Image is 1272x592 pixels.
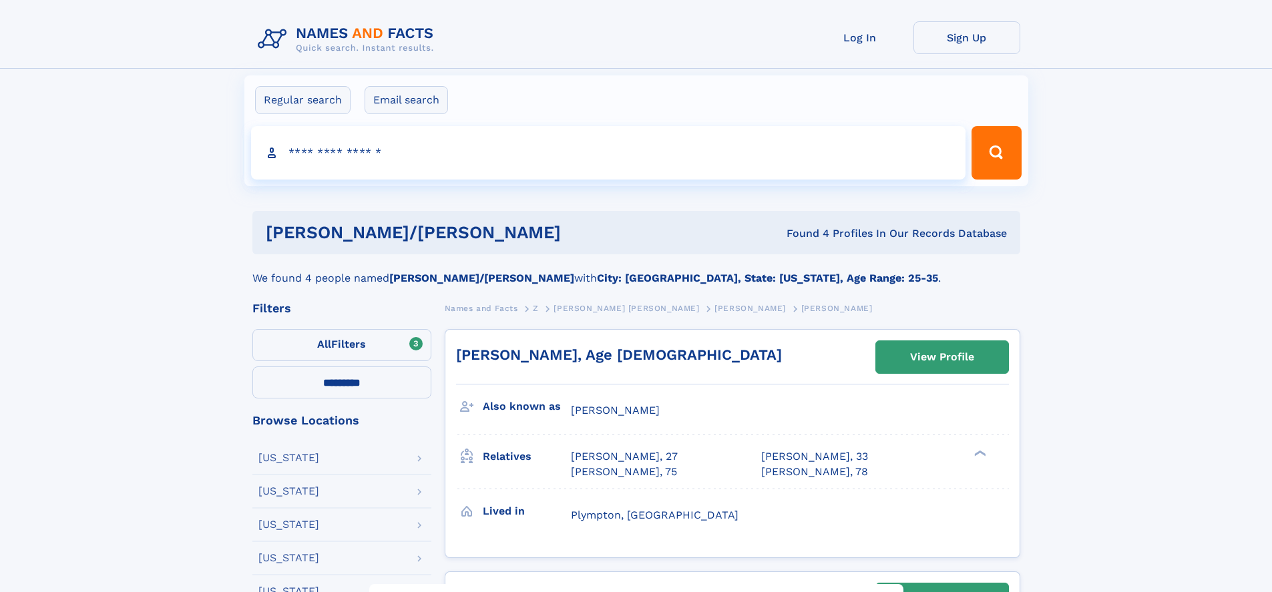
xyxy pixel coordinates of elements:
[971,449,987,458] div: ❯
[571,465,677,479] a: [PERSON_NAME], 75
[533,300,539,316] a: Z
[317,338,331,350] span: All
[571,509,738,521] span: Plympton, [GEOGRAPHIC_DATA]
[714,304,786,313] span: [PERSON_NAME]
[910,342,974,372] div: View Profile
[456,346,782,363] a: [PERSON_NAME], Age [DEMOGRAPHIC_DATA]
[258,553,319,563] div: [US_STATE]
[258,486,319,497] div: [US_STATE]
[807,21,913,54] a: Log In
[483,445,571,468] h3: Relatives
[972,126,1021,180] button: Search Button
[266,224,674,241] h1: [PERSON_NAME]/[PERSON_NAME]
[913,21,1020,54] a: Sign Up
[761,465,868,479] a: [PERSON_NAME], 78
[483,395,571,418] h3: Also known as
[389,272,574,284] b: [PERSON_NAME]/[PERSON_NAME]
[251,126,966,180] input: search input
[554,300,699,316] a: [PERSON_NAME] [PERSON_NAME]
[571,404,660,416] span: [PERSON_NAME]
[252,254,1020,286] div: We found 4 people named with .
[714,300,786,316] a: [PERSON_NAME]
[252,414,431,426] div: Browse Locations
[554,304,699,313] span: [PERSON_NAME] [PERSON_NAME]
[597,272,938,284] b: City: [GEOGRAPHIC_DATA], State: [US_STATE], Age Range: 25-35
[258,519,319,530] div: [US_STATE]
[761,449,868,464] a: [PERSON_NAME], 33
[674,226,1007,241] div: Found 4 Profiles In Our Records Database
[365,86,448,114] label: Email search
[571,449,678,464] a: [PERSON_NAME], 27
[483,500,571,523] h3: Lived in
[252,302,431,314] div: Filters
[533,304,539,313] span: Z
[801,304,873,313] span: [PERSON_NAME]
[445,300,518,316] a: Names and Facts
[252,329,431,361] label: Filters
[255,86,351,114] label: Regular search
[876,341,1008,373] a: View Profile
[252,21,445,57] img: Logo Names and Facts
[258,453,319,463] div: [US_STATE]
